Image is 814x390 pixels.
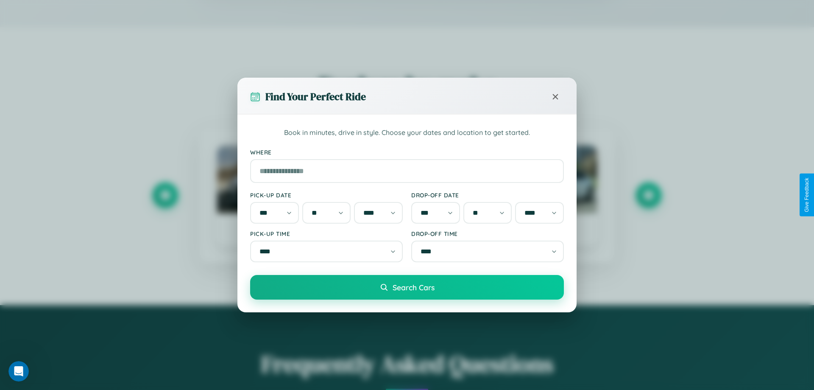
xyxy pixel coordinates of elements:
[250,149,564,156] label: Where
[265,90,366,104] h3: Find Your Perfect Ride
[250,127,564,138] p: Book in minutes, drive in style. Choose your dates and location to get started.
[250,230,403,237] label: Pick-up Time
[250,191,403,199] label: Pick-up Date
[393,283,435,292] span: Search Cars
[411,191,564,199] label: Drop-off Date
[250,275,564,300] button: Search Cars
[411,230,564,237] label: Drop-off Time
